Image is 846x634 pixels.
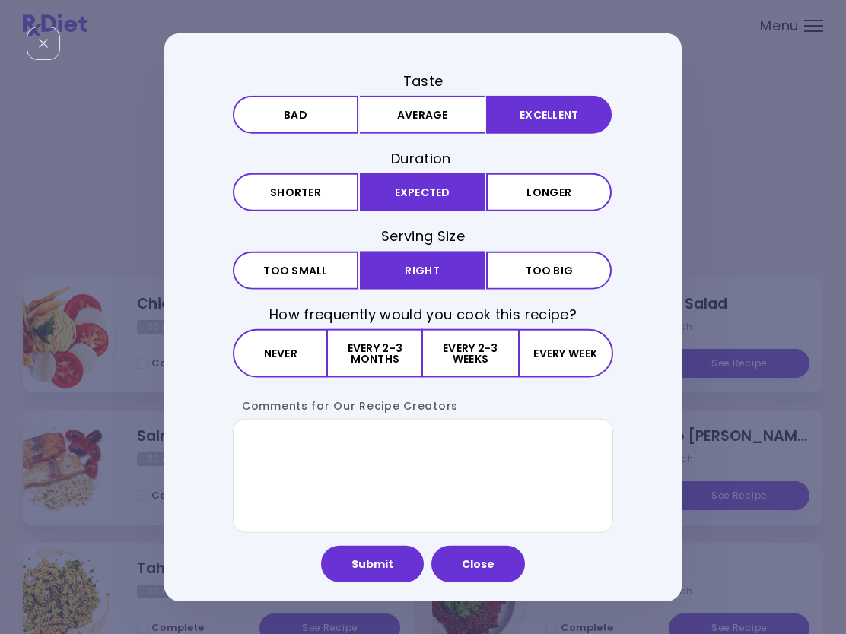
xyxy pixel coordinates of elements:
[233,251,358,289] button: Too small
[360,96,485,134] button: Average
[431,545,525,582] button: Close
[321,545,424,582] button: Submit
[328,328,423,377] button: Every 2-3 months
[233,71,613,90] h3: Taste
[360,251,485,289] button: Right
[233,96,358,134] button: Bad
[233,149,613,168] h3: Duration
[233,398,458,413] label: Comments for Our Recipe Creators
[486,251,612,289] button: Too big
[486,96,612,134] button: Excellent
[233,304,613,323] h3: How frequently would you cook this recipe?
[518,328,613,377] button: Every week
[233,173,358,211] button: Shorter
[233,328,328,377] button: Never
[233,227,613,246] h3: Serving Size
[27,27,60,60] div: Close
[525,265,573,275] span: Too big
[263,265,328,275] span: Too small
[486,173,612,211] button: Longer
[360,173,485,211] button: Expected
[423,328,517,377] button: Every 2-3 weeks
